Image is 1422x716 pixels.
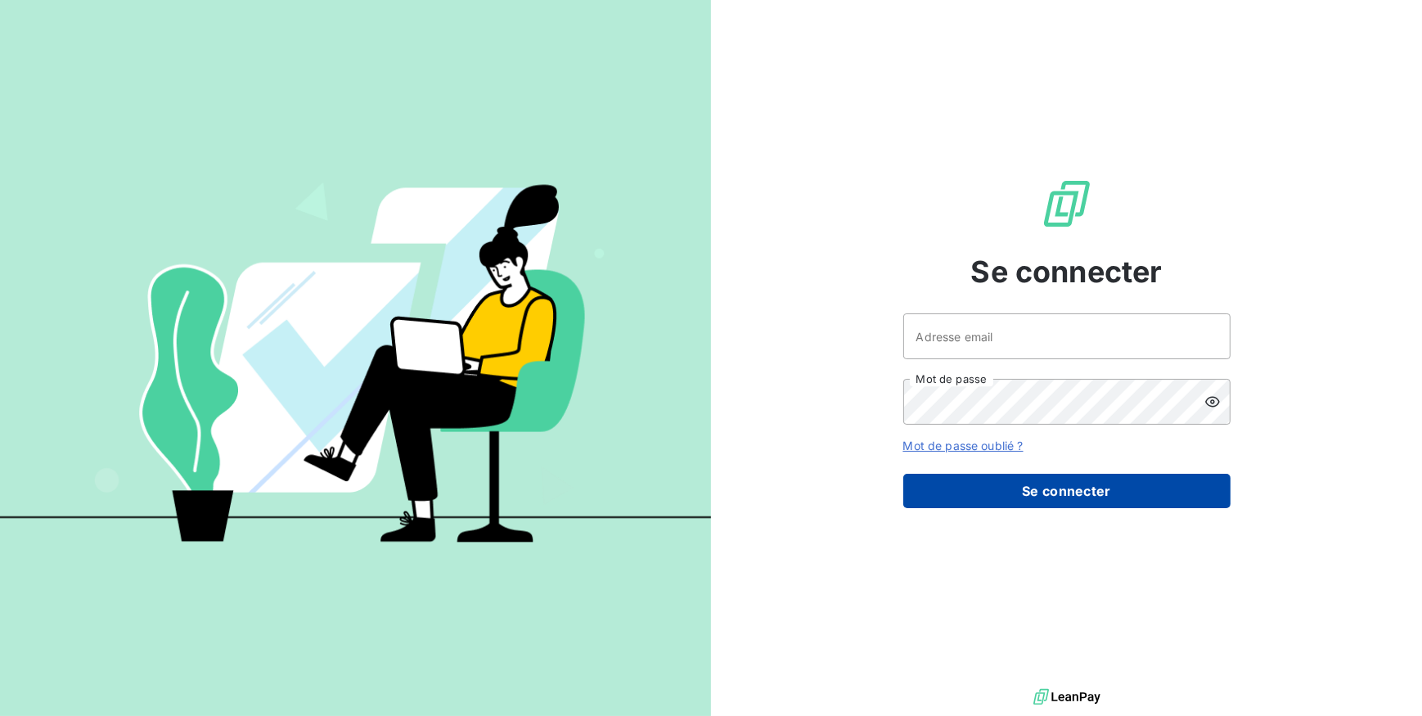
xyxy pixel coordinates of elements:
[1041,178,1093,230] img: Logo LeanPay
[903,439,1024,453] a: Mot de passe oublié ?
[971,250,1163,294] span: Se connecter
[903,313,1231,359] input: placeholder
[903,474,1231,508] button: Se connecter
[1033,685,1100,709] img: logo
